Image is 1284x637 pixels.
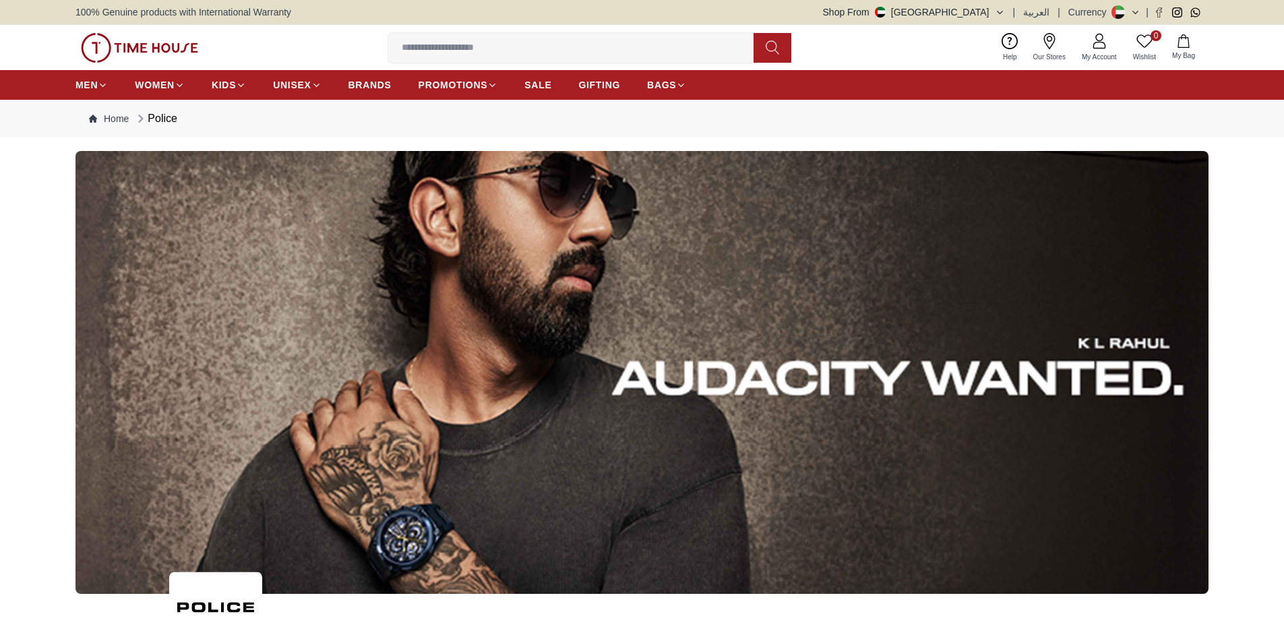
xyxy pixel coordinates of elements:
[1125,30,1164,65] a: 0Wishlist
[1013,5,1016,19] span: |
[75,78,98,92] span: MEN
[1167,51,1200,61] span: My Bag
[1190,7,1200,18] a: Whatsapp
[75,73,108,97] a: MEN
[1025,30,1074,65] a: Our Stores
[1172,7,1182,18] a: Instagram
[273,73,321,97] a: UNISEX
[1154,7,1164,18] a: Facebook
[212,73,246,97] a: KIDS
[348,78,392,92] span: BRANDS
[647,73,686,97] a: BAGS
[212,78,236,92] span: KIDS
[998,52,1022,62] span: Help
[419,73,498,97] a: PROMOTIONS
[75,100,1209,138] nav: Breadcrumb
[875,7,886,18] img: United Arab Emirates
[135,78,175,92] span: WOMEN
[1146,5,1149,19] span: |
[647,78,676,92] span: BAGS
[134,111,177,127] div: Police
[524,78,551,92] span: SALE
[1028,52,1071,62] span: Our Stores
[524,73,551,97] a: SALE
[89,112,129,125] a: Home
[1076,52,1122,62] span: My Account
[75,5,291,19] span: 100% Genuine products with International Warranty
[135,73,185,97] a: WOMEN
[1164,32,1203,63] button: My Bag
[1128,52,1161,62] span: Wishlist
[1058,5,1060,19] span: |
[578,78,620,92] span: GIFTING
[75,151,1209,594] img: ...
[995,30,1025,65] a: Help
[1023,5,1049,19] button: العربية
[1068,5,1112,19] div: Currency
[1151,30,1161,41] span: 0
[419,78,488,92] span: PROMOTIONS
[273,78,311,92] span: UNISEX
[823,5,1005,19] button: Shop From[GEOGRAPHIC_DATA]
[81,33,198,63] img: ...
[578,73,620,97] a: GIFTING
[348,73,392,97] a: BRANDS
